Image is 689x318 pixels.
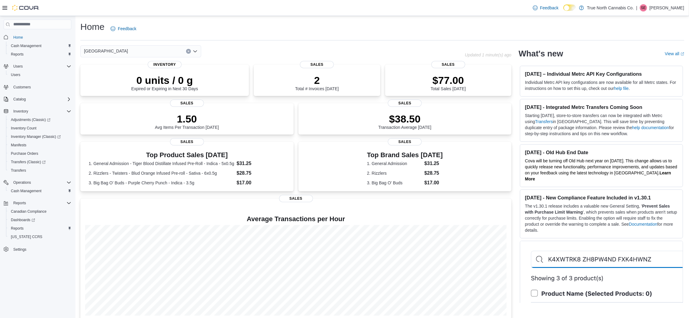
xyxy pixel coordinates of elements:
span: Operations [13,180,31,185]
a: Inventory Manager (Classic) [8,133,63,140]
span: Inventory [11,108,71,115]
a: Dashboards [6,216,74,224]
span: Manifests [11,143,26,148]
p: $38.50 [378,113,431,125]
button: [US_STATE] CCRS [6,233,74,241]
span: Reports [13,201,26,205]
button: Operations [1,178,74,187]
h4: Average Transactions per Hour [85,215,507,223]
dt: 3. Big Bag O' Buds - Purple Cherry Punch - Indica - 3.5g [89,180,234,186]
button: Open list of options [193,49,198,54]
p: Individual Metrc API key configurations are now available for all Metrc states. For instructions ... [525,79,678,91]
span: Users [8,71,71,78]
p: 1.50 [155,113,219,125]
a: Inventory Count [8,125,39,132]
button: Customers [1,83,74,91]
div: Avg Items Per Transaction [DATE] [155,113,219,130]
span: Home [13,35,23,40]
a: Canadian Compliance [8,208,49,215]
button: Reports [11,199,28,207]
h3: Top Brand Sales [DATE] [367,151,443,159]
nav: Complex example [4,30,71,269]
button: Purchase Orders [6,149,74,158]
a: Adjustments (Classic) [8,116,53,123]
span: Catalog [13,97,26,102]
dt: 3. Big Bag O' Buds [367,180,422,186]
span: [GEOGRAPHIC_DATA] [84,47,128,55]
span: Inventory Count [8,125,71,132]
a: help file [614,86,629,91]
a: Feedback [108,23,139,35]
button: Users [1,62,74,71]
button: Clear input [186,49,191,54]
a: Users [8,71,23,78]
span: Users [13,64,23,69]
span: Cash Management [11,189,41,193]
a: Feedback [530,2,561,14]
div: Expired or Expiring in Next 30 Days [131,74,198,91]
span: Sales [279,195,313,202]
p: 2 [295,74,339,86]
a: Transfers (Classic) [6,158,74,166]
button: Reports [1,199,74,207]
a: Cash Management [8,187,44,195]
a: Transfers (Classic) [8,158,48,166]
dd: $28.75 [424,170,443,177]
h3: Top Product Sales [DATE] [89,151,285,159]
button: Home [1,33,74,42]
button: Inventory Count [6,124,74,132]
a: Settings [11,246,29,253]
span: Washington CCRS [8,233,71,240]
a: Adjustments (Classic) [6,116,74,124]
span: Feedback [118,26,136,32]
div: Total Sales [DATE] [431,74,466,91]
a: Learn More [525,170,671,181]
button: Manifests [6,141,74,149]
span: Users [11,72,20,77]
span: Reports [11,52,24,57]
a: Purchase Orders [8,150,41,157]
button: Users [11,63,25,70]
p: | [636,4,637,11]
span: Transfers (Classic) [11,160,46,164]
button: Reports [6,224,74,233]
p: Starting [DATE], store-to-store transfers can now be integrated with Metrc using in [GEOGRAPHIC_D... [525,113,678,137]
span: Purchase Orders [11,151,38,156]
a: Dashboards [8,216,37,224]
span: Sales [388,100,422,107]
dt: 2. Rizzlers [367,170,422,176]
span: Cash Management [11,43,41,48]
span: Inventory Count [11,126,37,131]
span: Transfers [8,167,71,174]
span: Dashboards [8,216,71,224]
span: Inventory Manager (Classic) [8,133,71,140]
span: Canadian Compliance [8,208,71,215]
button: Reports [6,50,74,59]
h3: [DATE] – Individual Metrc API Key Configurations [525,71,678,77]
span: Sales [431,61,465,68]
button: Canadian Compliance [6,207,74,216]
button: Inventory [11,108,31,115]
button: Inventory [1,107,74,116]
a: View allExternal link [665,51,684,56]
span: Catalog [11,96,71,103]
span: Manifests [8,142,71,149]
span: Adjustments (Classic) [11,117,50,122]
span: [US_STATE] CCRS [11,234,42,239]
span: Purchase Orders [8,150,71,157]
span: Transfers [11,168,26,173]
h2: What's new [519,49,563,59]
a: help documentation [632,125,669,130]
strong: Prevent Sales with Purchase Limit Warning [525,204,670,215]
button: Catalog [11,96,28,103]
a: Transfers [535,119,553,124]
span: Customers [11,83,71,91]
a: Manifests [8,142,29,149]
span: Reports [11,199,71,207]
span: Reports [11,226,24,231]
p: Updated 1 minute(s) ago [465,52,511,57]
a: Documentation [629,222,657,227]
p: [PERSON_NAME] [649,4,684,11]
